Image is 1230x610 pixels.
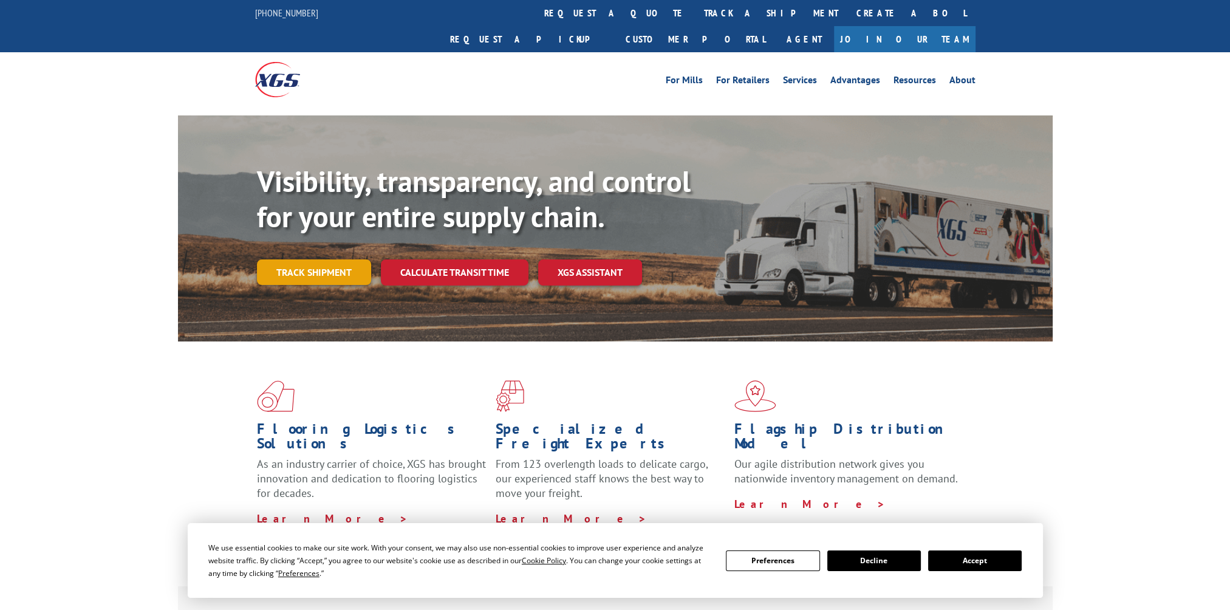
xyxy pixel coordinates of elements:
[522,555,566,566] span: Cookie Policy
[441,26,617,52] a: Request a pickup
[257,380,295,412] img: xgs-icon-total-supply-chain-intelligence-red
[716,75,770,89] a: For Retailers
[538,259,642,286] a: XGS ASSISTANT
[496,380,524,412] img: xgs-icon-focused-on-flooring-red
[783,75,817,89] a: Services
[257,512,408,526] a: Learn More >
[666,75,703,89] a: For Mills
[257,259,371,285] a: Track shipment
[255,7,318,19] a: [PHONE_NUMBER]
[257,422,487,457] h1: Flooring Logistics Solutions
[278,568,319,578] span: Preferences
[928,550,1022,571] button: Accept
[734,422,964,457] h1: Flagship Distribution Model
[893,75,936,89] a: Resources
[496,422,725,457] h1: Specialized Freight Experts
[726,550,819,571] button: Preferences
[208,541,711,580] div: We use essential cookies to make our site work. With your consent, we may also use non-essential ...
[734,380,776,412] img: xgs-icon-flagship-distribution-model-red
[617,26,774,52] a: Customer Portal
[774,26,834,52] a: Agent
[949,75,975,89] a: About
[496,512,647,526] a: Learn More >
[496,457,725,511] p: From 123 overlength loads to delicate cargo, our experienced staff knows the best way to move you...
[188,523,1043,598] div: Cookie Consent Prompt
[827,550,921,571] button: Decline
[734,457,958,485] span: Our agile distribution network gives you nationwide inventory management on demand.
[381,259,528,286] a: Calculate transit time
[257,457,486,500] span: As an industry carrier of choice, XGS has brought innovation and dedication to flooring logistics...
[834,26,975,52] a: Join Our Team
[734,497,886,511] a: Learn More >
[830,75,880,89] a: Advantages
[257,162,691,235] b: Visibility, transparency, and control for your entire supply chain.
